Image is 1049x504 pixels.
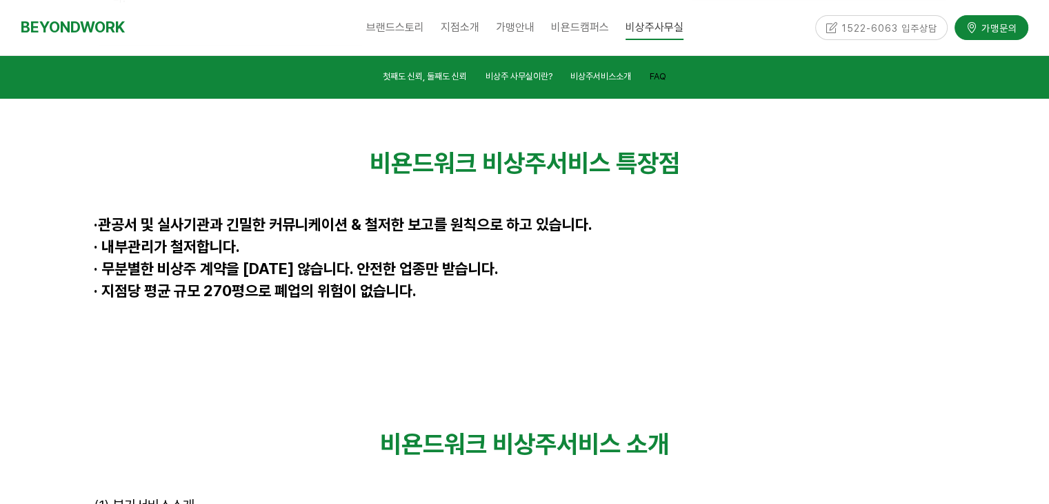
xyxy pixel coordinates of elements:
[977,19,1017,32] span: 가맹문의
[366,21,424,34] span: 브랜드스토리
[626,16,683,40] span: 비상주사무실
[358,10,432,45] a: 브랜드스토리
[94,282,417,300] span: · 지점당 평균 규모 270평으로 폐업의 위험이 없습니다.
[21,14,125,40] a: BEYONDWORK
[570,69,631,88] a: 비상주서비스소개
[650,69,666,88] a: FAQ
[496,21,535,34] span: 가맹안내
[441,21,479,34] span: 지점소개
[370,148,680,178] strong: 비욘드워크 비상주서비스 특장점
[955,13,1028,37] a: 가맹문의
[570,71,631,81] span: 비상주서비스소개
[486,71,552,81] span: 비상주 사무실이란?
[380,429,669,459] strong: 비욘드워크 비상주서비스 소개
[486,69,552,88] a: 비상주 사무실이란?
[617,10,692,45] a: 비상주사무실
[383,69,467,88] a: 첫째도 신뢰, 둘째도 신뢰
[488,10,543,45] a: 가맹안내
[98,215,592,233] strong: 관공서 및 실사기관과 긴밀한 커뮤니케이션 & 철저한 보고를 원칙으로 하고 있습니다.
[432,10,488,45] a: 지점소개
[94,215,98,233] strong: ·
[94,238,240,255] strong: · 내부관리가 철저합니다.
[551,21,609,34] span: 비욘드캠퍼스
[543,10,617,45] a: 비욘드캠퍼스
[94,260,499,278] strong: · 무분별한 비상주 계약을 [DATE] 않습니다. 안전한 업종만 받습니다.
[383,71,467,81] span: 첫째도 신뢰, 둘째도 신뢰
[650,71,666,81] span: FAQ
